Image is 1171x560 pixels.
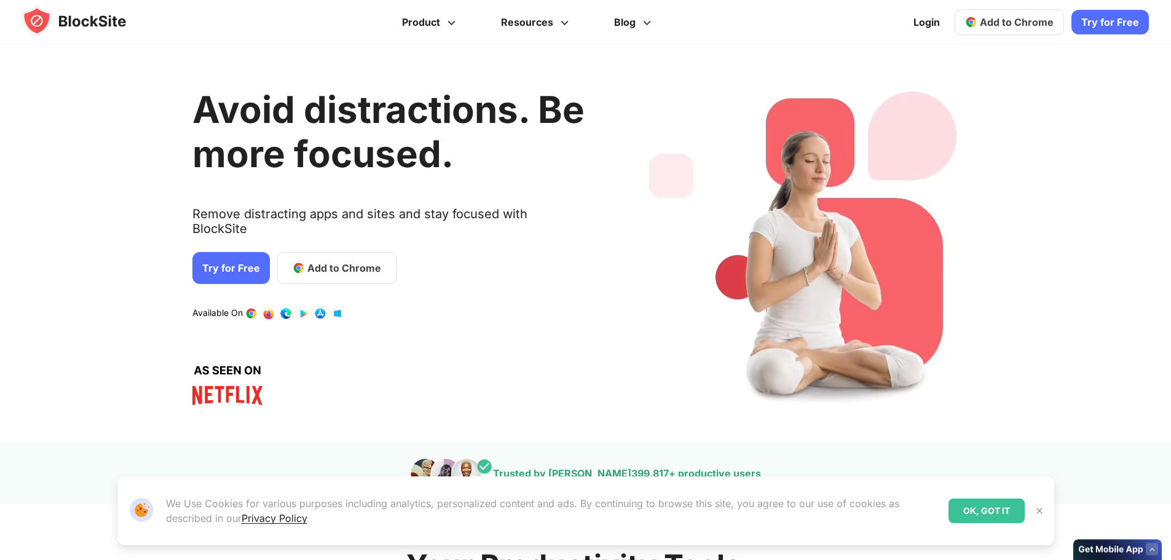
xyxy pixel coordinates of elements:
a: Try for Free [192,252,270,284]
a: Try for Free [1071,10,1149,34]
span: Add to Chrome [307,261,381,275]
img: blocksite-icon.5d769676.svg [22,6,150,36]
img: pepole images [410,458,493,489]
button: Close [1031,503,1047,519]
img: Close [1035,506,1044,516]
text: Remove distracting apps and sites and stay focused with BlockSite [192,207,585,246]
h1: Avoid distractions. Be more focused. [192,87,585,176]
div: OK, GOT IT [948,499,1025,523]
a: Privacy Policy [242,512,307,524]
img: chrome-icon.svg [965,16,977,28]
text: Available On [192,307,243,320]
a: Login [906,7,947,37]
span: Add to Chrome [980,16,1054,28]
a: Add to Chrome [955,9,1064,35]
a: Add to Chrome [277,252,397,284]
p: We Use Cookies for various purposes including analytics, personalized content and ads. By continu... [166,496,939,526]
